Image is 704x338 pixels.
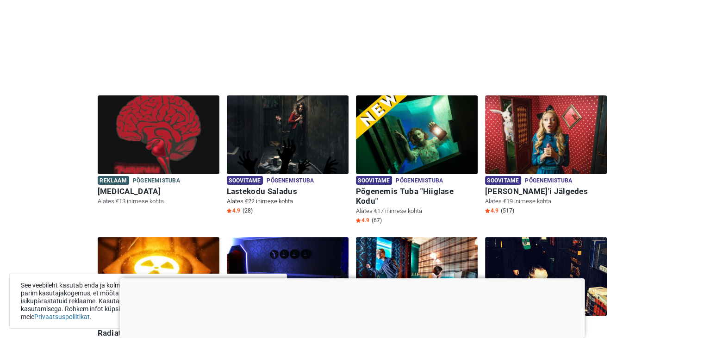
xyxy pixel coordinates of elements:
h6: [PERSON_NAME]'i Jälgedes [485,187,607,196]
img: Paranoia [98,95,219,174]
span: Põgenemistuba [267,176,314,186]
a: Privaatsuspoliitikat [34,313,90,320]
img: Sherlock Holmes [356,237,478,316]
img: Põgenemine Pangast [227,237,349,316]
span: (67) [372,217,382,224]
span: Põgenemistuba [525,176,572,186]
p: Alates €17 inimese kohta [356,207,478,215]
span: (517) [501,207,514,214]
img: Alice'i Jälgedes [485,95,607,174]
img: Võlurite Kool [485,237,607,316]
span: 4.9 [356,217,369,224]
span: Põgenemistuba [133,176,180,186]
span: Soovitame [356,176,392,185]
p: Alates €13 inimese kohta [98,197,219,206]
span: 4.9 [485,207,498,214]
img: Põgenemis Tuba "Hiiglase Kodu" [356,95,478,174]
img: Lastekodu Saladus [227,95,349,174]
img: Star [356,218,361,223]
span: Soovitame [227,176,263,185]
a: Põgenemis Tuba "Hiiglase Kodu" Soovitame Põgenemistuba Põgenemis Tuba "Hiiglase Kodu" Alates €17 ... [356,95,478,226]
h6: Põgenemis Tuba "Hiiglase Kodu" [356,187,478,206]
h6: Radiatsioon [98,328,219,338]
span: (28) [243,207,253,214]
a: Paranoia Reklaam Põgenemistuba [MEDICAL_DATA] Alates €13 inimese kohta [98,95,219,207]
h6: [MEDICAL_DATA] [98,187,219,196]
span: Soovitame [485,176,522,185]
p: Alates €22 inimese kohta [227,197,349,206]
img: Radiatsioon [98,237,219,316]
span: Põgenemistuba [396,176,443,186]
p: Alates €19 inimese kohta [485,197,607,206]
span: Reklaam [98,176,129,185]
iframe: Advertisement [119,278,585,336]
a: Lastekodu Saladus Soovitame Põgenemistuba Lastekodu Saladus Alates €22 inimese kohta Star4.9 (28) [227,95,349,216]
a: Alice'i Jälgedes Soovitame Põgenemistuba [PERSON_NAME]'i Jälgedes Alates €19 inimese kohta Star4.... [485,95,607,216]
img: Star [227,208,231,213]
span: 4.9 [227,207,240,214]
div: See veebileht kasutab enda ja kolmandate osapoolte küpsiseid, et tuua sinuni parim kasutajakogemu... [9,274,287,329]
h6: Lastekodu Saladus [227,187,349,196]
img: Star [485,208,490,213]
